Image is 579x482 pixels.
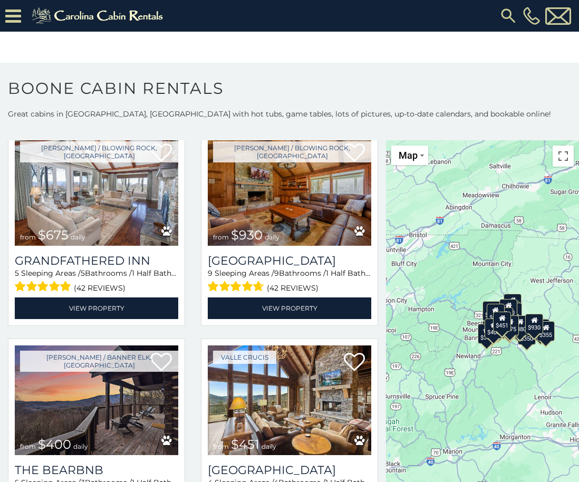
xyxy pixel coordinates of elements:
[15,345,178,455] img: The Bearbnb
[525,314,543,334] div: $930
[15,268,19,278] span: 5
[208,345,371,455] img: Cucumber Tree Lodge
[399,150,418,161] span: Map
[15,136,178,246] img: Grandfathered Inn
[482,301,500,321] div: $305
[38,227,69,243] span: $675
[504,293,522,313] div: $525
[15,136,178,246] a: Grandfathered Inn from $675 daily
[20,233,36,241] span: from
[208,297,371,319] a: View Property
[231,227,263,243] span: $930
[213,442,229,450] span: from
[262,442,276,450] span: daily
[265,233,279,241] span: daily
[208,345,371,455] a: Cucumber Tree Lodge from $451 daily
[326,268,374,278] span: 1 Half Baths /
[485,318,503,338] div: $400
[213,141,371,162] a: [PERSON_NAME] / Blowing Rock, [GEOGRAPHIC_DATA]
[71,233,85,241] span: daily
[391,146,428,165] button: Change map style
[537,321,555,341] div: $355
[20,442,36,450] span: from
[208,268,371,295] div: Sleeping Areas / Bathrooms / Sleeps:
[208,268,213,278] span: 9
[208,254,371,268] a: [GEOGRAPHIC_DATA]
[15,463,178,477] a: The Bearbnb
[493,312,511,332] div: $451
[511,315,529,335] div: $380
[267,281,319,295] span: (42 reviews)
[553,146,574,167] button: Toggle fullscreen view
[38,437,71,452] span: $400
[344,352,365,374] a: Add to favorites
[213,351,276,364] a: Valle Crucis
[478,323,496,343] div: $375
[231,437,259,452] span: $451
[518,325,536,345] div: $350
[20,351,178,372] a: [PERSON_NAME] / Banner Elk, [GEOGRAPHIC_DATA]
[501,315,519,335] div: $675
[500,317,518,337] div: $315
[132,268,180,278] span: 1 Half Baths /
[208,254,371,268] h3: Appalachian Mountain Lodge
[73,442,88,450] span: daily
[499,298,517,319] div: $320
[487,304,505,324] div: $635
[26,5,172,26] img: Khaki-logo.png
[20,141,178,162] a: [PERSON_NAME] / Blowing Rock, [GEOGRAPHIC_DATA]
[208,136,371,246] img: Appalachian Mountain Lodge
[213,233,229,241] span: from
[74,281,126,295] span: (42 reviews)
[15,345,178,455] a: The Bearbnb from $400 daily
[499,6,518,25] img: search-regular.svg
[15,268,178,295] div: Sleeping Areas / Bathrooms / Sleeps:
[274,268,279,278] span: 9
[81,268,85,278] span: 5
[208,136,371,246] a: Appalachian Mountain Lodge from $930 daily
[15,297,178,319] a: View Property
[15,254,178,268] a: Grandfathered Inn
[208,463,371,477] h3: Cucumber Tree Lodge
[520,7,543,25] a: [PHONE_NUMBER]
[208,463,371,477] a: [GEOGRAPHIC_DATA]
